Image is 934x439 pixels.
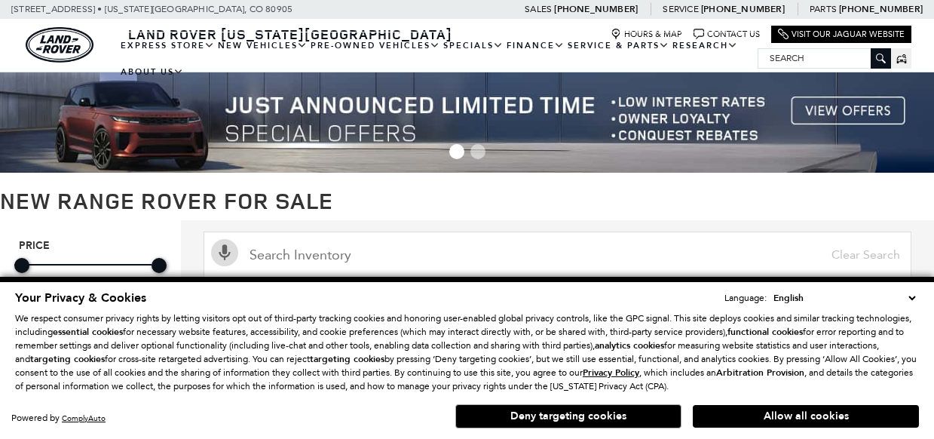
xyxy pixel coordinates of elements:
[611,29,682,40] a: Hours & Map
[554,3,638,15] a: [PHONE_NUMBER]
[204,232,911,278] input: Search Inventory
[309,32,442,59] a: Pre-Owned Vehicles
[11,413,106,423] div: Powered by
[26,27,93,63] img: Land Rover
[671,32,740,59] a: Research
[119,32,758,85] nav: Main Navigation
[770,290,919,305] select: Language Select
[505,32,566,59] a: Finance
[211,239,238,266] svg: Click to toggle on voice search
[694,29,760,40] a: Contact Us
[583,367,639,378] a: Privacy Policy
[119,32,216,59] a: EXPRESS STORE
[810,4,837,14] span: Parts
[53,326,123,338] strong: essential cookies
[216,32,309,59] a: New Vehicles
[26,27,93,63] a: land-rover
[758,49,890,67] input: Search
[583,367,639,379] u: Privacy Policy
[11,4,292,14] a: [STREET_ADDRESS] • [US_STATE][GEOGRAPHIC_DATA], CO 80905
[152,258,167,273] div: Maximum Price
[14,258,29,273] div: Minimum Price
[455,404,681,428] button: Deny targeting cookies
[19,239,162,253] h5: Price
[62,413,106,423] a: ComplyAuto
[310,353,384,365] strong: targeting cookies
[119,25,461,43] a: Land Rover [US_STATE][GEOGRAPHIC_DATA]
[839,3,923,15] a: [PHONE_NUMBER]
[727,326,803,338] strong: functional cookies
[595,339,664,352] strong: analytics cookies
[566,32,671,59] a: Service & Parts
[525,4,552,14] span: Sales
[716,367,804,379] strong: Arbitration Provision
[470,144,485,159] span: Go to slide 2
[724,293,767,302] div: Language:
[693,405,919,428] button: Allow all cookies
[14,253,167,299] div: Price
[701,3,785,15] a: [PHONE_NUMBER]
[30,353,105,365] strong: targeting cookies
[128,25,452,43] span: Land Rover [US_STATE][GEOGRAPHIC_DATA]
[449,144,464,159] span: Go to slide 1
[442,32,505,59] a: Specials
[778,29,905,40] a: Visit Our Jaguar Website
[663,4,698,14] span: Service
[15,312,919,393] p: We respect consumer privacy rights by letting visitors opt out of third-party tracking cookies an...
[15,290,146,306] span: Your Privacy & Cookies
[119,59,185,85] a: About Us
